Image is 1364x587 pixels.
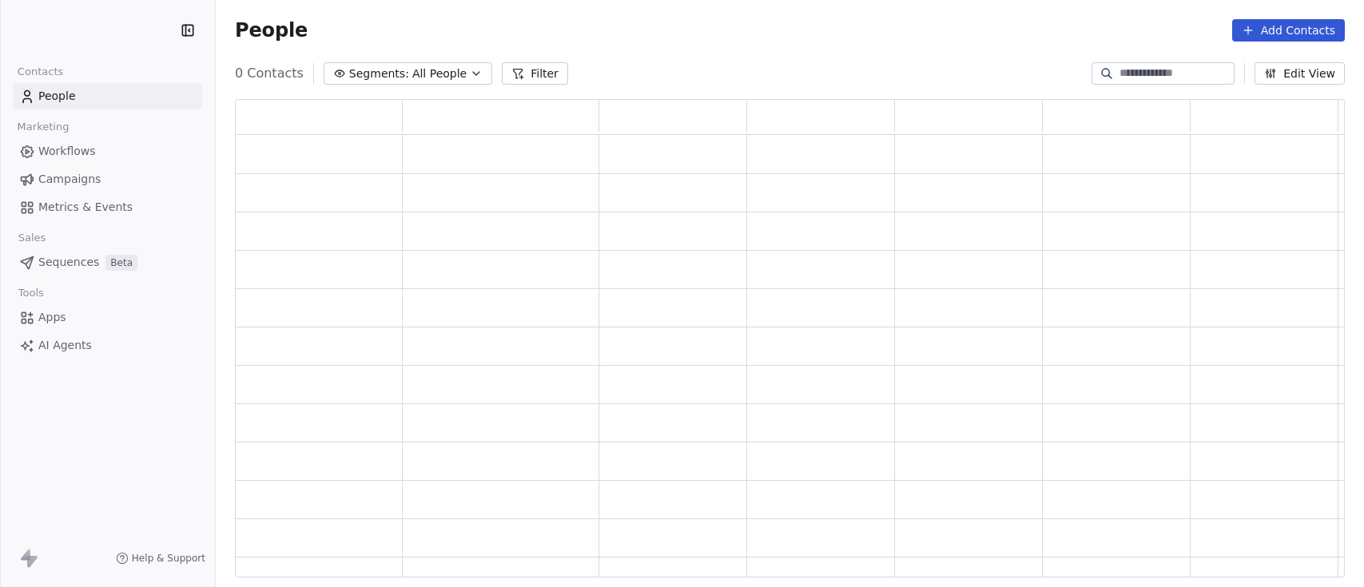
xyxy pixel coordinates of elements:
[13,166,202,192] a: Campaigns
[13,83,202,109] a: People
[1255,62,1345,85] button: Edit View
[13,304,202,331] a: Apps
[10,115,76,139] span: Marketing
[38,171,101,188] span: Campaigns
[13,194,202,220] a: Metrics & Events
[132,552,205,565] span: Help & Support
[235,18,308,42] span: People
[11,281,50,305] span: Tools
[38,309,66,326] span: Apps
[116,552,205,565] a: Help & Support
[502,62,568,85] button: Filter
[11,226,53,250] span: Sales
[13,332,202,359] a: AI Agents
[105,255,137,271] span: Beta
[38,88,76,105] span: People
[10,60,70,84] span: Contacts
[1232,19,1345,42] button: Add Contacts
[38,199,133,216] span: Metrics & Events
[235,64,304,83] span: 0 Contacts
[412,65,467,82] span: All People
[13,249,202,276] a: SequencesBeta
[349,65,409,82] span: Segments:
[38,143,96,160] span: Workflows
[38,254,99,271] span: Sequences
[38,337,92,354] span: AI Agents
[13,138,202,165] a: Workflows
